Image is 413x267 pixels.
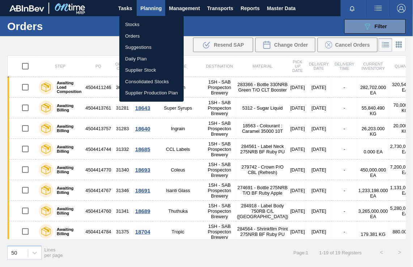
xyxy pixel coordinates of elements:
[119,53,184,65] a: Daily Plan
[119,64,184,76] a: Supplier Stock
[119,30,184,42] a: Orders
[119,76,184,88] a: Consolidated Stocks
[119,42,184,53] a: Suggestions
[119,87,184,99] a: Supplier Production Plan
[119,19,184,30] a: Stocks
